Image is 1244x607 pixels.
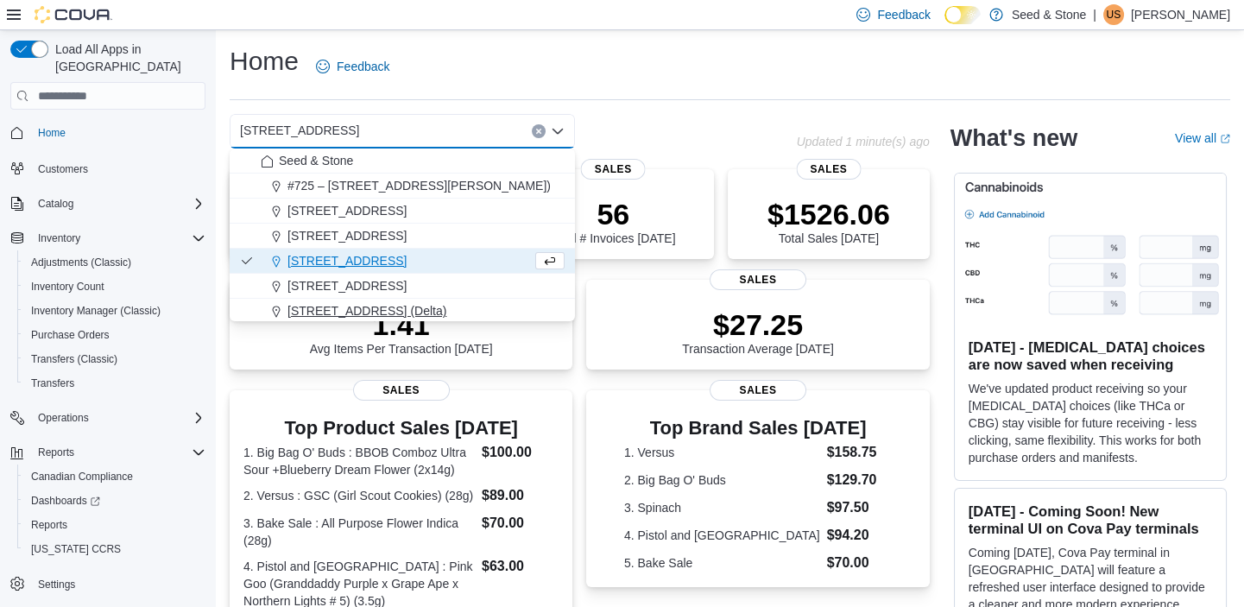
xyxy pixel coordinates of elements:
[24,252,205,273] span: Adjustments (Classic)
[710,269,806,290] span: Sales
[230,174,575,199] button: #725 – [STREET_ADDRESS][PERSON_NAME])
[3,440,212,465] button: Reports
[682,307,834,342] p: $27.25
[827,497,893,518] dd: $97.50
[1012,4,1086,25] p: Seed & Stone
[24,349,205,370] span: Transfers (Classic)
[1107,4,1121,25] span: US
[950,124,1077,152] h2: What's new
[944,6,981,24] input: Dark Mode
[230,299,575,324] button: [STREET_ADDRESS] (Delta)
[31,352,117,366] span: Transfers (Classic)
[38,446,74,459] span: Reports
[17,347,212,371] button: Transfers (Classic)
[551,197,675,231] p: 56
[624,499,820,516] dt: 3. Spinach
[682,307,834,356] div: Transaction Average [DATE]
[279,152,353,169] span: Seed & Stone
[17,465,212,489] button: Canadian Compliance
[969,338,1212,373] h3: [DATE] - [MEDICAL_DATA] choices are now saved when receiving
[24,373,205,394] span: Transfers
[1131,4,1230,25] p: [PERSON_NAME]
[31,573,205,595] span: Settings
[31,256,131,269] span: Adjustments (Classic)
[624,527,820,544] dt: 4. Pistol and [GEOGRAPHIC_DATA]
[624,444,820,461] dt: 1. Versus
[1175,131,1230,145] a: View allExternal link
[31,159,95,180] a: Customers
[17,489,212,513] a: Dashboards
[24,300,167,321] a: Inventory Manager (Classic)
[31,157,205,179] span: Customers
[24,515,74,535] a: Reports
[48,41,205,75] span: Load All Apps in [GEOGRAPHIC_DATA]
[24,325,117,345] a: Purchase Orders
[31,376,74,390] span: Transfers
[482,442,559,463] dd: $100.00
[230,249,575,274] button: [STREET_ADDRESS]
[230,274,575,299] button: [STREET_ADDRESS]
[827,442,893,463] dd: $158.75
[35,6,112,23] img: Cova
[624,554,820,572] dt: 5. Bake Sale
[287,202,407,219] span: [STREET_ADDRESS]
[24,466,205,487] span: Canadian Compliance
[31,518,67,532] span: Reports
[17,371,212,395] button: Transfers
[287,177,551,194] span: #725 – [STREET_ADDRESS][PERSON_NAME])
[31,542,121,556] span: [US_STATE] CCRS
[337,58,389,75] span: Feedback
[24,276,111,297] a: Inventory Count
[24,490,205,511] span: Dashboards
[551,124,565,138] button: Close list of options
[230,149,575,399] div: Choose from the following options
[551,197,675,245] div: Total # Invoices [DATE]
[24,252,138,273] a: Adjustments (Classic)
[581,159,646,180] span: Sales
[3,406,212,430] button: Operations
[230,44,299,79] h1: Home
[24,466,140,487] a: Canadian Compliance
[38,162,88,176] span: Customers
[24,539,128,560] a: [US_STATE] CCRS
[38,411,89,425] span: Operations
[24,373,81,394] a: Transfers
[287,252,407,269] span: [STREET_ADDRESS]
[24,490,107,511] a: Dashboards
[17,513,212,537] button: Reports
[31,408,205,428] span: Operations
[3,120,212,145] button: Home
[3,155,212,180] button: Customers
[24,325,205,345] span: Purchase Orders
[240,120,359,141] span: [STREET_ADDRESS]
[31,442,81,463] button: Reports
[3,226,212,250] button: Inventory
[1220,134,1230,144] svg: External link
[310,307,493,356] div: Avg Items Per Transaction [DATE]
[24,300,205,321] span: Inventory Manager (Classic)
[230,149,575,174] button: Seed & Stone
[877,6,930,23] span: Feedback
[31,280,104,294] span: Inventory Count
[827,525,893,546] dd: $94.20
[31,574,82,595] a: Settings
[767,197,890,245] div: Total Sales [DATE]
[38,126,66,140] span: Home
[24,539,205,560] span: Washington CCRS
[24,515,205,535] span: Reports
[31,304,161,318] span: Inventory Manager (Classic)
[532,124,546,138] button: Clear input
[353,380,450,401] span: Sales
[287,302,446,319] span: [STREET_ADDRESS] (Delta)
[969,380,1212,466] p: We've updated product receiving so your [MEDICAL_DATA] choices (like THCa or CBG) stay visible fo...
[17,323,212,347] button: Purchase Orders
[827,553,893,573] dd: $70.00
[624,418,892,439] h3: Top Brand Sales [DATE]
[969,503,1212,537] h3: [DATE] - Coming Soon! New terminal UI on Cova Pay terminals
[797,135,930,149] p: Updated 1 minute(s) ago
[17,275,212,299] button: Inventory Count
[1093,4,1096,25] p: |
[31,470,133,484] span: Canadian Compliance
[38,578,75,591] span: Settings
